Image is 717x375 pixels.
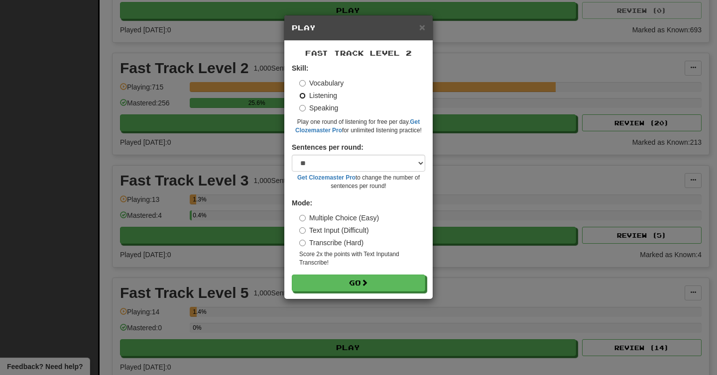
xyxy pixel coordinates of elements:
[299,103,338,113] label: Speaking
[299,250,425,267] small: Score 2x the points with Text Input and Transcribe !
[292,64,308,72] strong: Skill:
[297,174,356,181] a: Get Clozemaster Pro
[299,227,306,234] input: Text Input (Difficult)
[299,105,306,111] input: Speaking
[299,240,306,246] input: Transcribe (Hard)
[292,23,425,33] h5: Play
[299,80,306,87] input: Vocabulary
[292,275,425,291] button: Go
[299,215,306,221] input: Multiple Choice (Easy)
[292,174,425,190] small: to change the number of sentences per round!
[419,22,425,32] button: Close
[299,225,369,235] label: Text Input (Difficult)
[299,91,337,100] label: Listening
[299,78,344,88] label: Vocabulary
[292,199,312,207] strong: Mode:
[299,238,363,248] label: Transcribe (Hard)
[292,142,363,152] label: Sentences per round:
[292,118,425,135] small: Play one round of listening for free per day. for unlimited listening practice!
[299,93,306,99] input: Listening
[305,49,412,57] span: Fast Track Level 2
[419,21,425,33] span: ×
[299,213,379,223] label: Multiple Choice (Easy)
